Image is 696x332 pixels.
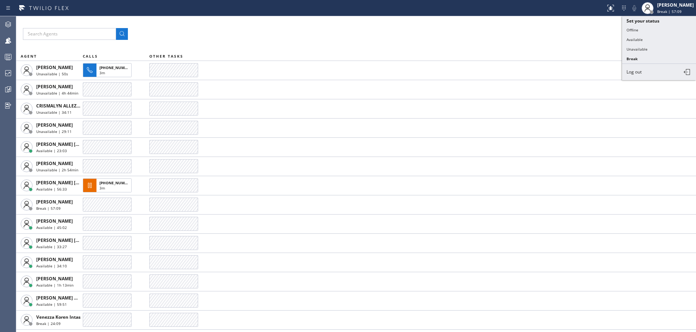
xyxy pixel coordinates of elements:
[36,256,73,263] span: [PERSON_NAME]
[36,90,78,96] span: Unavailable | 4h 44min
[36,83,73,90] span: [PERSON_NAME]
[657,2,694,8] div: [PERSON_NAME]
[36,103,82,109] span: CRISMALYN ALLEZER
[36,179,111,186] span: [PERSON_NAME] [PERSON_NAME]
[36,148,67,153] span: Available | 23:03
[36,129,72,134] span: Unavailable | 29:11
[36,199,73,205] span: [PERSON_NAME]
[36,225,67,230] span: Available | 45:02
[99,180,133,185] span: [PHONE_NUMBER]
[36,218,73,224] span: [PERSON_NAME]
[36,314,81,320] span: Venezza Koren Intas
[36,71,68,76] span: Unavailable | 50s
[36,141,111,147] span: [PERSON_NAME] [PERSON_NAME]
[149,54,183,59] span: OTHER TASKS
[36,160,73,167] span: [PERSON_NAME]
[657,9,682,14] span: Break | 57:09
[36,263,67,268] span: Available | 34:10
[36,167,78,172] span: Unavailable | 2h 54min
[629,3,639,13] button: Mute
[36,206,61,211] span: Break | 57:09
[99,65,133,70] span: [PHONE_NUMBER]
[36,64,73,71] span: [PERSON_NAME]
[99,185,105,191] span: 3m
[36,295,92,301] span: [PERSON_NAME] Guingos
[36,302,67,307] span: Available | 59:51
[36,283,74,288] span: Available | 1h 13min
[36,186,67,192] span: Available | 56:33
[21,54,37,59] span: AGENT
[23,28,116,40] input: Search Agents
[36,122,73,128] span: [PERSON_NAME]
[83,176,134,195] button: [PHONE_NUMBER]3m
[36,321,61,326] span: Break | 24:09
[99,70,105,75] span: 3m
[83,61,134,79] button: [PHONE_NUMBER]3m
[36,110,72,115] span: Unavailable | 34:11
[83,54,98,59] span: CALLS
[36,244,67,249] span: Available | 33:27
[36,275,73,282] span: [PERSON_NAME]
[36,237,123,243] span: [PERSON_NAME] [PERSON_NAME] Dahil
